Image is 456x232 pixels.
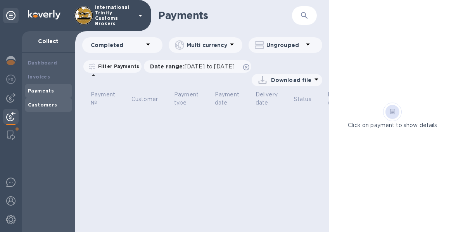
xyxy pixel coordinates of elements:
p: Completed [91,41,143,49]
p: Delivery date [256,91,278,107]
span: Payment № [91,91,125,107]
div: Unpin categories [3,8,19,23]
p: Collect [28,37,69,45]
div: Date range:[DATE] to [DATE] [144,60,251,73]
p: Filter Payments [95,63,139,70]
span: Customer [131,95,168,103]
span: Delivery date [256,91,288,107]
p: Payment date [215,91,239,107]
p: Payment type [174,91,199,107]
span: Status [294,95,321,103]
p: Status [294,95,311,103]
b: Customers [28,102,57,108]
b: Invoices [28,74,50,80]
p: Customer [131,95,158,103]
img: Foreign exchange [6,75,16,84]
h1: Payments [158,9,285,22]
span: Payment type [174,91,209,107]
p: International Trinity Customs Brokers [95,5,134,26]
span: [DATE] to [DATE] [185,63,235,70]
p: Payee currency [328,91,351,107]
img: Logo [28,10,60,19]
p: Multi currency [187,41,227,49]
span: Payee currency [328,91,361,107]
p: Ungrouped [266,41,303,49]
b: Dashboard [28,60,57,66]
p: Click on payment to show details [348,121,437,129]
p: Download file [271,76,312,84]
span: Payment date [215,91,249,107]
p: Date range : [150,63,238,70]
b: Payments [28,88,54,94]
p: Payment № [91,91,115,107]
